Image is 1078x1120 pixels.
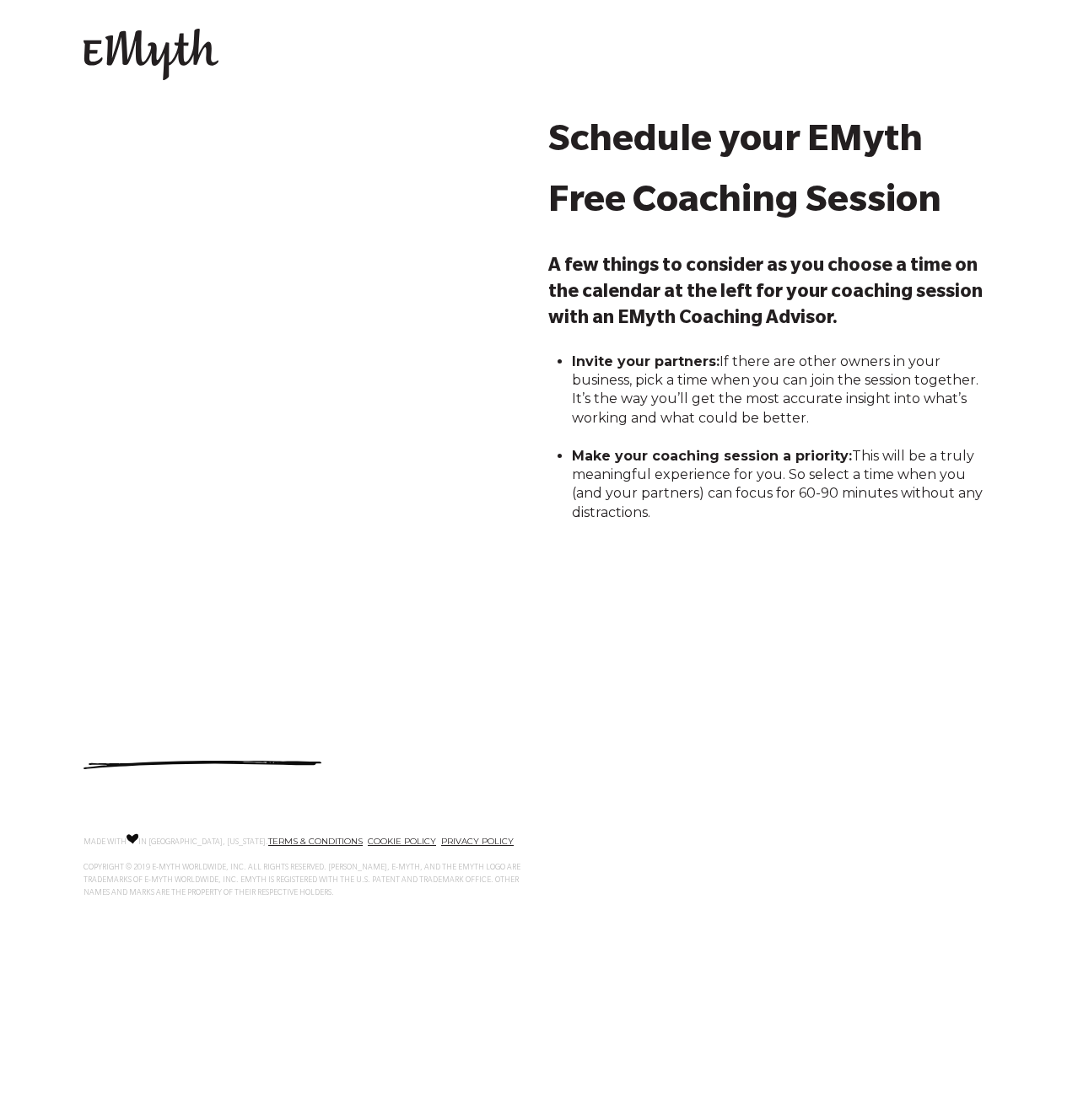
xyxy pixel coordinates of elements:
[84,136,530,726] iframe: Select a Date & Time - Calendly
[368,836,436,847] a: COOKIE POLICY
[441,836,514,847] a: PRIVACY POLICY
[548,255,994,334] h3: A few things to consider as you choose a time on the calendar at the left for your coaching sessi...
[572,448,852,464] strong: Make your coaching session a priority:
[127,833,138,844] img: Love
[572,447,985,523] li: This will be a truly meaningful experience for you. So select a time when you (and your partners)...
[138,838,268,847] span: IN [GEOGRAPHIC_DATA], [US_STATE].
[84,29,218,81] img: EMyth
[84,838,127,847] span: MADE WITH
[572,353,985,428] li: If there are other owners in your business, pick a time when you can join the session together. I...
[572,353,720,369] strong: Invite your partners:
[548,124,941,225] strong: Schedule your EMyth Free Coaching Session
[84,864,520,897] span: COPYRIGHT © 2019 E-MYTH WORLDWIDE, INC. ALL RIGHTS RESERVED. [PERSON_NAME], E-MYTH, AND THE EMYTH...
[84,761,321,769] img: underline.svg
[268,836,363,847] a: TERMS & CONDITIONS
